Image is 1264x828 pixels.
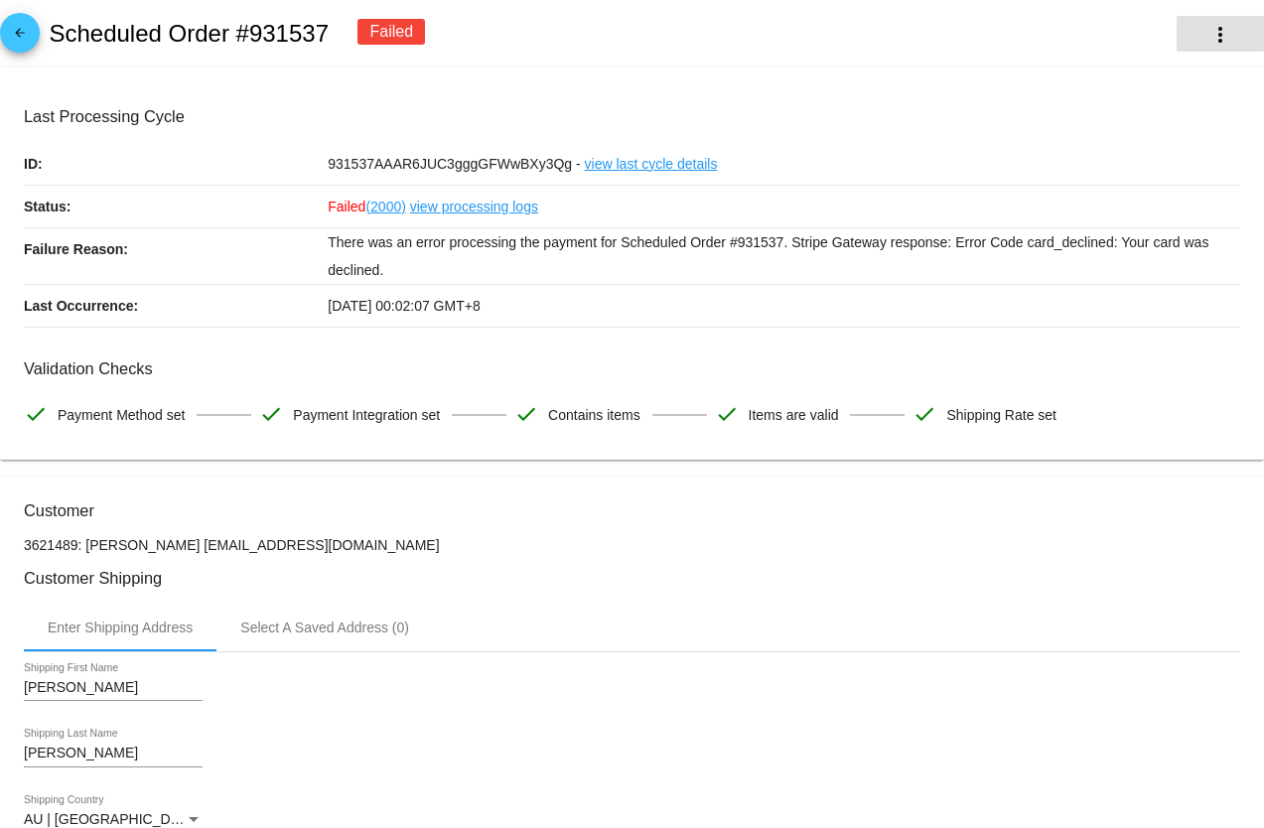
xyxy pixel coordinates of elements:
[48,620,193,635] div: Enter Shipping Address
[24,285,328,327] p: Last Occurrence:
[548,394,640,436] span: Contains items
[946,394,1056,436] span: Shipping Rate set
[24,359,1240,378] h3: Validation Checks
[24,680,203,696] input: Shipping First Name
[293,394,440,436] span: Payment Integration set
[585,143,718,185] a: view last cycle details
[1208,23,1232,47] mat-icon: more_vert
[24,746,203,761] input: Shipping Last Name
[715,402,739,426] mat-icon: check
[514,402,538,426] mat-icon: check
[24,811,200,827] span: AU | [GEOGRAPHIC_DATA]
[24,569,1240,588] h3: Customer Shipping
[49,20,329,48] h2: Scheduled Order #931537
[259,402,283,426] mat-icon: check
[328,228,1240,284] p: There was an error processing the payment for Scheduled Order #931537. Stripe Gateway response: E...
[240,620,409,635] div: Select A Saved Address (0)
[58,394,185,436] span: Payment Method set
[24,186,328,227] p: Status:
[24,812,203,828] mat-select: Shipping Country
[328,199,406,214] span: Failed
[24,402,48,426] mat-icon: check
[749,394,839,436] span: Items are valid
[357,19,425,45] div: Failed
[365,186,405,227] a: (2000)
[410,186,538,227] a: view processing logs
[24,143,328,185] p: ID:
[8,26,32,50] mat-icon: arrow_back
[24,228,328,270] p: Failure Reason:
[24,537,1240,553] p: 3621489: [PERSON_NAME] [EMAIL_ADDRESS][DOMAIN_NAME]
[328,298,480,314] span: [DATE] 00:02:07 GMT+8
[913,402,936,426] mat-icon: check
[24,501,1240,520] h3: Customer
[328,156,580,172] span: 931537AAAR6JUC3gggGFWwBXy3Qg -
[24,107,1240,126] h3: Last Processing Cycle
